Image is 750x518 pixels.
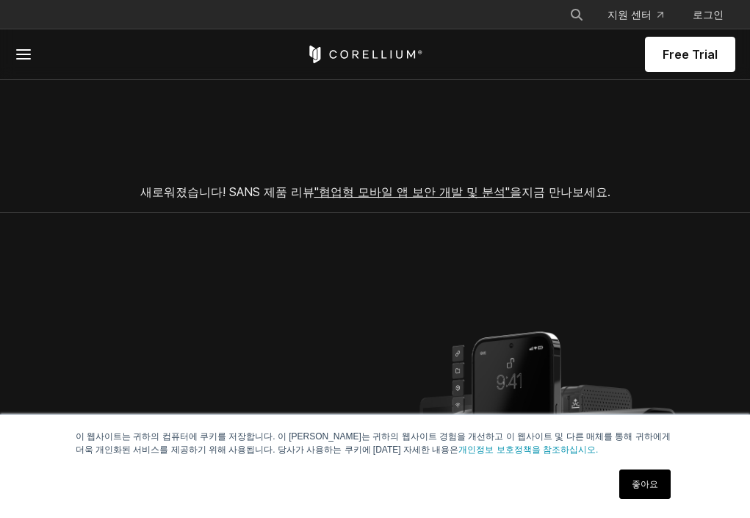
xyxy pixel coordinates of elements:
a: 개인정보 보호정책을 참조하십시오. [458,445,598,455]
div: Navigation Menu [558,1,735,28]
a: Free Trial [645,37,735,72]
font: 새로워졌습니다! SANS 제품 리뷰 [140,184,314,199]
font: 이 웹사이트는 귀하의 컴퓨터에 쿠키를 저장합니다. 이 [PERSON_NAME]는 귀하의 웹사이트 경험을 개선하고 이 웹사이트 및 다른 매체를 통해 귀하에게 더욱 개인화된 서비... [76,431,671,455]
a: Corellium Home [306,46,423,63]
a: "협업형 모바일 앱 보안 개발 및 분석"을 [314,184,522,199]
a: 좋아요 [619,470,671,499]
font: 로그인 [693,8,724,21]
span: Free Trial [663,46,718,63]
button: Search [563,1,590,28]
font: 좋아요 [632,479,658,489]
font: 지금 만나보세요. [522,184,610,199]
font: 지원 센터 [607,8,652,21]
